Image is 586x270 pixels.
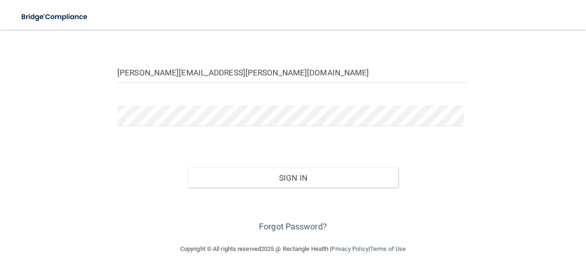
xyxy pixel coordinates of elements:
[188,168,398,188] button: Sign In
[425,204,575,241] iframe: Drift Widget Chat Controller
[370,245,406,252] a: Terms of Use
[123,234,463,264] div: Copyright © All rights reserved 2025 @ Rectangle Health | |
[259,222,327,231] a: Forgot Password?
[117,62,469,83] input: Email
[331,245,368,252] a: Privacy Policy
[14,7,96,27] img: bridge_compliance_login_screen.278c3ca4.svg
